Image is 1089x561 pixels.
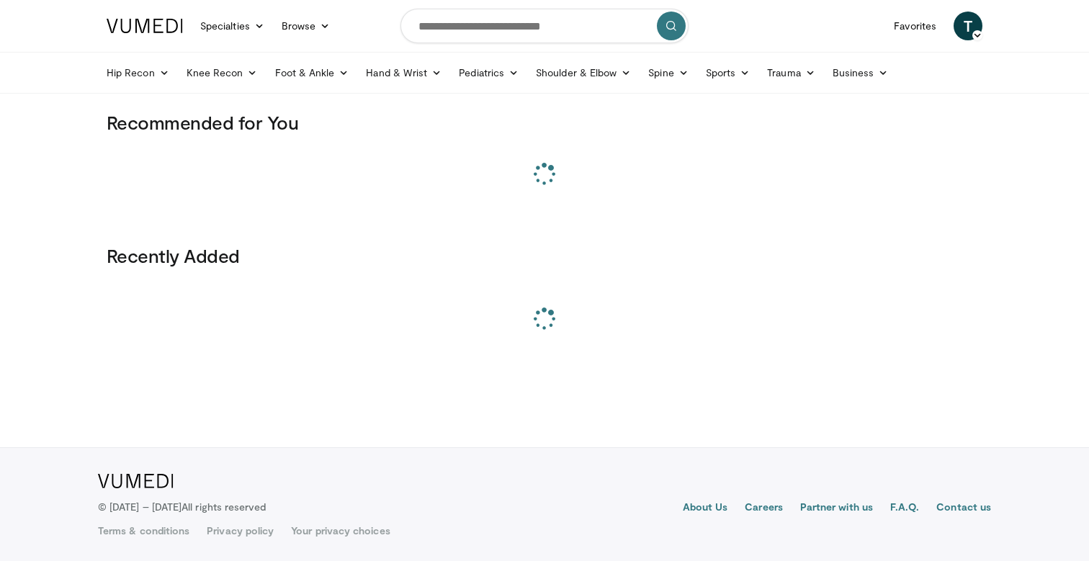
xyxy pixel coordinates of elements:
[98,474,174,488] img: VuMedi Logo
[178,58,266,87] a: Knee Recon
[640,58,696,87] a: Spine
[98,58,178,87] a: Hip Recon
[800,500,873,517] a: Partner with us
[266,58,358,87] a: Foot & Ankle
[954,12,982,40] a: T
[400,9,689,43] input: Search topics, interventions
[824,58,897,87] a: Business
[273,12,339,40] a: Browse
[885,12,945,40] a: Favorites
[357,58,450,87] a: Hand & Wrist
[98,500,266,514] p: © [DATE] – [DATE]
[697,58,759,87] a: Sports
[890,500,919,517] a: F.A.Q.
[207,524,274,538] a: Privacy policy
[936,500,991,517] a: Contact us
[107,19,183,33] img: VuMedi Logo
[758,58,824,87] a: Trauma
[291,524,390,538] a: Your privacy choices
[745,500,783,517] a: Careers
[527,58,640,87] a: Shoulder & Elbow
[107,244,982,267] h3: Recently Added
[181,501,266,513] span: All rights reserved
[98,524,189,538] a: Terms & conditions
[450,58,527,87] a: Pediatrics
[192,12,273,40] a: Specialties
[107,111,982,134] h3: Recommended for You
[683,500,728,517] a: About Us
